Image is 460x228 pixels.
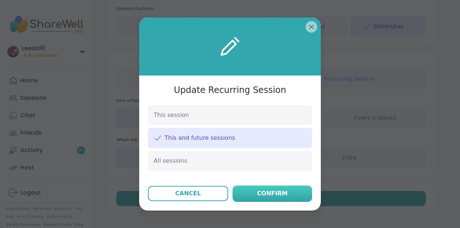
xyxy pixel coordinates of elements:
[154,157,187,165] span: All sessions
[174,84,286,97] h3: Update Recurring Session
[165,134,235,142] span: This and future sessions
[175,189,201,198] div: Cancel
[154,111,189,119] span: This session
[148,186,228,201] button: Cancel
[233,186,312,202] button: Confirm
[257,189,288,198] div: Confirm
